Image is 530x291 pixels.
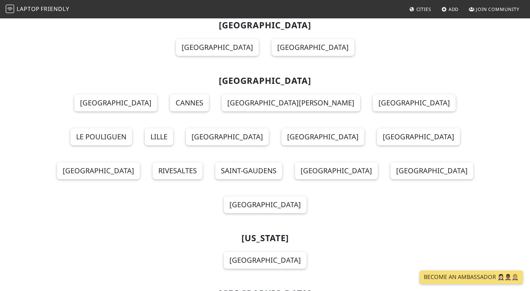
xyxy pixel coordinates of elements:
span: Join Community [476,6,519,12]
h2: [GEOGRAPHIC_DATA] [36,76,495,86]
h2: [US_STATE] [36,233,495,243]
a: Lille [145,128,173,145]
a: [GEOGRAPHIC_DATA] [391,162,473,179]
a: Add [439,3,462,16]
span: Laptop [17,5,40,13]
a: Le Pouliguen [70,128,132,145]
img: LaptopFriendly [6,5,14,13]
a: [GEOGRAPHIC_DATA] [186,128,269,145]
a: [GEOGRAPHIC_DATA] [224,196,307,213]
a: Cities [406,3,434,16]
span: Friendly [41,5,69,13]
a: Rivesaltes [153,162,203,179]
a: [GEOGRAPHIC_DATA] [224,252,307,269]
a: LaptopFriendly LaptopFriendly [6,3,69,16]
a: Join Community [466,3,522,16]
a: [GEOGRAPHIC_DATA] [57,162,140,179]
a: [GEOGRAPHIC_DATA] [74,94,157,111]
a: [GEOGRAPHIC_DATA][PERSON_NAME] [222,94,360,111]
span: Cities [416,6,431,12]
a: [GEOGRAPHIC_DATA] [272,39,354,56]
a: Saint-Gaudens [215,162,282,179]
a: [GEOGRAPHIC_DATA] [281,128,364,145]
a: [GEOGRAPHIC_DATA] [377,128,460,145]
span: Add [449,6,459,12]
a: [GEOGRAPHIC_DATA] [373,94,456,111]
a: [GEOGRAPHIC_DATA] [295,162,378,179]
a: [GEOGRAPHIC_DATA] [176,39,259,56]
h2: [GEOGRAPHIC_DATA] [36,20,495,30]
a: Cannes [170,94,209,111]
